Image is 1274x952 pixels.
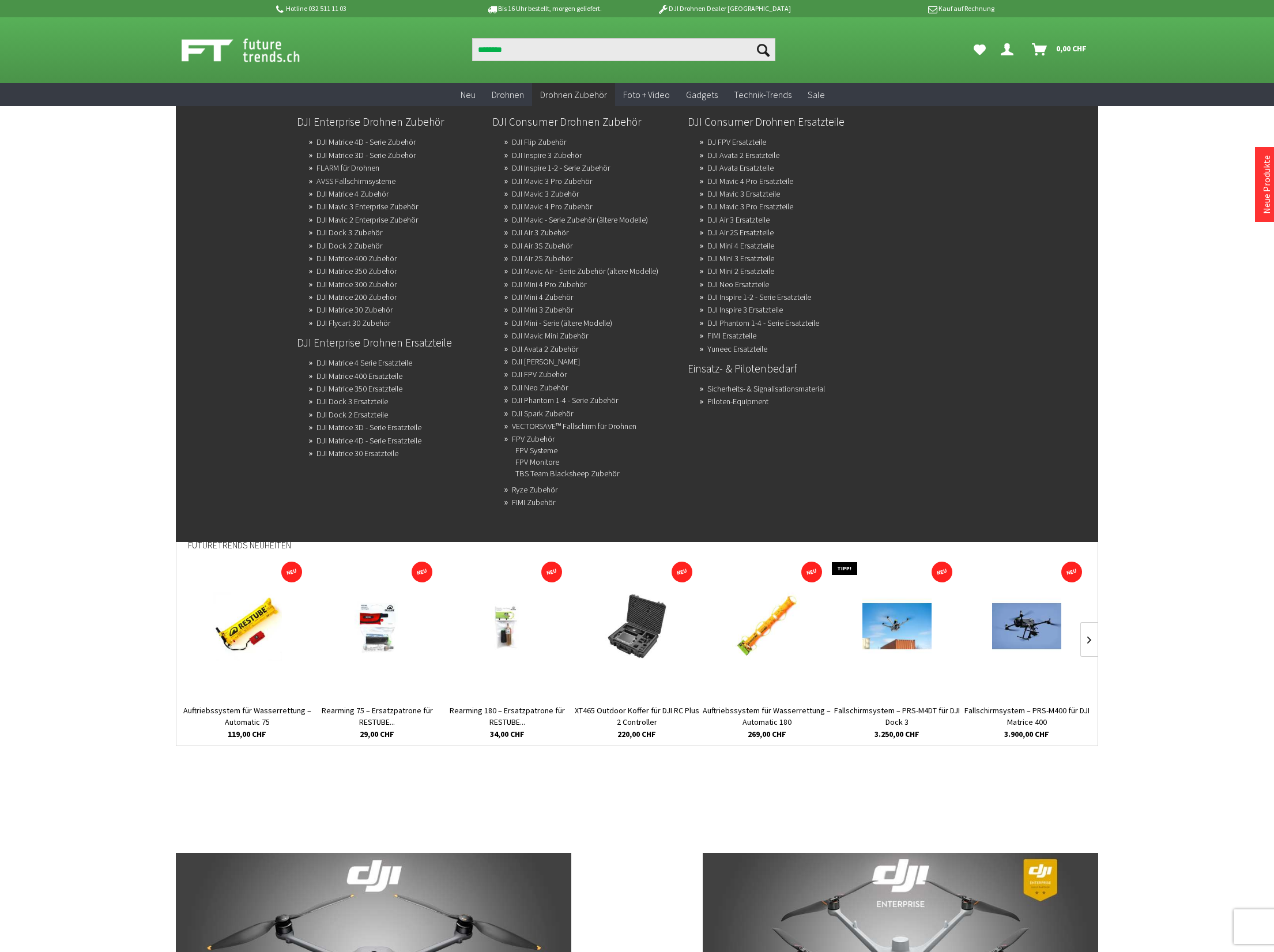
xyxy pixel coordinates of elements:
[316,147,416,163] a: DJI Matrice 3D - Serie Zubehör
[484,83,532,107] a: Drohnen
[800,83,833,107] a: Sale
[732,592,801,661] img: Auftriebssystem für Wasserrettung – Automatic 180
[707,393,768,409] a: Piloten-Equipment
[572,705,702,728] a: XT465 Outdoor Koffer für DJI RC Plus 2 Controller
[512,341,578,357] a: DJI Avata 2 Zubehör
[814,2,994,16] p: Kauf auf Rechnung
[188,533,1086,565] div: Futuretrends Neuheiten
[602,592,672,661] img: XT465 Outdoor Koffer für DJI RC Plus 2 Controller
[707,173,793,189] a: DJI Mavic 4 Pro Ersatzteile
[316,238,382,254] a: DJI Dock 2 Zubehör
[512,263,658,279] a: DJI Mavic Air - Serie Zubehör (ältere Modelle)
[512,173,592,189] a: DJI Mavic 3 Pro Zubehör
[707,263,774,279] a: DJI Mini 2 Ersatzteile
[688,112,874,131] a: DJI Consumer Drohnen Ersatzteile
[316,368,402,384] a: DJI Matrice 400 Ersatzteile
[512,224,568,240] a: DJI Air 3 Zubehör
[726,83,800,107] a: Technik-Trends
[992,592,1061,661] img: Fallschirmsystem – PRS-M400 für DJI Matrice 400
[316,212,418,228] a: DJI Mavic 2 Enterprise Zubehör
[472,38,775,61] input: Produkt, Marke, Kategorie, EAN, Artikelnummer…
[734,89,791,100] span: Technik-Trends
[316,445,398,461] a: DJI Matrice 30 Ersatzteile
[515,442,557,458] a: FPV Systeme
[316,393,388,409] a: DJI Dock 3 Ersatzteile
[512,379,568,396] a: DJI Neo Zubehör
[316,224,382,240] a: DJI Dock 3 Zubehör
[360,728,394,740] span: 29,00 CHF
[875,728,919,740] span: 3.250,00 CHF
[316,432,421,449] a: DJI Matrice 4D - Serie Ersatzteile
[512,134,566,150] a: DJI Flip Zubehör
[512,366,567,382] a: DJI FPV Zubehör
[316,173,395,189] a: AVSS Fallschirmsysteme
[623,89,670,100] span: Foto + Video
[512,289,573,305] a: DJI Mini 4 Zubehör
[707,289,811,305] a: DJI Inspire 1-2 - Serie Ersatzteile
[274,2,454,16] p: Hotline 032 511 11 03
[707,315,819,331] a: DJI Phantom 1-4 - Serie Ersatzteile
[316,250,397,266] a: DJI Matrice 400 Zubehör
[968,38,992,61] a: Meine Favoriten
[1261,155,1272,214] a: Neue Produkte
[512,431,555,447] a: FPV Zubehör
[316,160,379,176] a: FLARM für Drohnen
[512,160,610,176] a: DJI Inspire 1-2 - Serie Zubehör
[512,392,618,408] a: DJI Phantom 1-4 - Serie Zubehör
[213,592,282,661] img: Auftriebssystem für Wasserrettung – Automatic 75
[316,198,418,215] a: DJI Mavic 3 Enterprise Zubehör
[453,83,484,107] a: Neu
[316,276,397,292] a: DJI Matrice 300 Zubehör
[461,89,476,100] span: Neu
[512,276,586,292] a: DJI Mini 4 Pro Zubehör
[707,224,774,240] a: DJI Air 2S Ersatzteile
[512,238,572,254] a: DJI Air 3S Zubehör
[312,705,442,728] a: Rearming 75 – Ersatzpatrone für RESTUBE...
[615,83,678,107] a: Foto + Video
[512,405,573,422] a: DJI Spark Zubehör
[707,381,825,397] a: Sicherheits- & Signalisationsmaterial
[512,147,582,163] a: DJI Inspire 3 Zubehör
[512,302,573,318] a: DJI Mini 3 Zubehör
[702,705,832,728] a: Auftriebssystem für Wasserrettung – Automatic 180
[707,212,770,228] a: DJI Air 3 Ersatzteile
[316,186,389,202] a: DJI Matrice 4 Zubehör
[707,134,766,150] a: DJ FPV Ersatzteile
[316,302,393,318] a: DJI Matrice 30 Zubehör
[490,728,525,740] span: 34,00 CHF
[512,494,555,510] a: FIMI Zubehör
[316,134,416,150] a: DJI Matrice 4D - Serie Zubehör
[707,198,793,215] a: DJI Mavic 3 Pro Ersatzteile
[707,160,774,176] a: DJI Avata Ersatzteile
[512,315,612,331] a: DJI Mini - Serie (ältere Modelle)
[540,89,607,100] span: Drohnen Zubehör
[862,592,932,661] img: Fallschirmsystem – PRS-M4DT für DJI Dock 3
[1004,728,1049,740] span: 3.900,00 CHF
[316,263,397,279] a: DJI Matrice 350 Zubehör
[512,481,557,498] a: Ryze Zubehör
[707,276,769,292] a: DJI Neo Ersatzteile
[1027,38,1092,61] a: Warenkorb
[962,705,1092,728] a: Fallschirmsystem – PRS-M400 für DJI Matrice 400
[512,250,572,266] a: DJI Air 2S Zubehör
[182,705,312,728] a: Auftriebssystem für Wasserrettung – Automatic 75
[182,36,325,65] img: Shop Futuretrends - zur Startseite wechseln
[342,592,412,661] img: Rearming 75 – Ersatzpatrone für RESTUBE Automatic 75
[512,186,579,202] a: DJI Mavic 3 Zubehör
[515,465,619,481] a: TBS Team Blacksheep Zubehör
[316,407,388,423] a: DJI Dock 2 Ersatzteile
[492,89,524,100] span: Drohnen
[678,83,726,107] a: Gadgets
[532,83,615,107] a: Drohnen Zubehör
[316,355,412,371] a: DJI Matrice 4 Serie Ersatzteile
[996,38,1023,61] a: Dein Konto
[316,419,421,435] a: DJI Matrice 3D - Serie Ersatzteile
[512,418,636,434] a: VECTORSAVE™ Fallschirm für Drohnen
[515,454,559,470] a: FPV Monitore
[686,89,718,100] span: Gadgets
[707,341,767,357] a: Yuneec Ersatzteile
[808,89,825,100] span: Sale
[297,333,483,352] a: DJI Enterprise Drohnen Ersatzteile
[512,328,588,344] a: DJI Mavic Mini Zubehör
[634,2,814,16] p: DJI Drohnen Dealer [GEOGRAPHIC_DATA]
